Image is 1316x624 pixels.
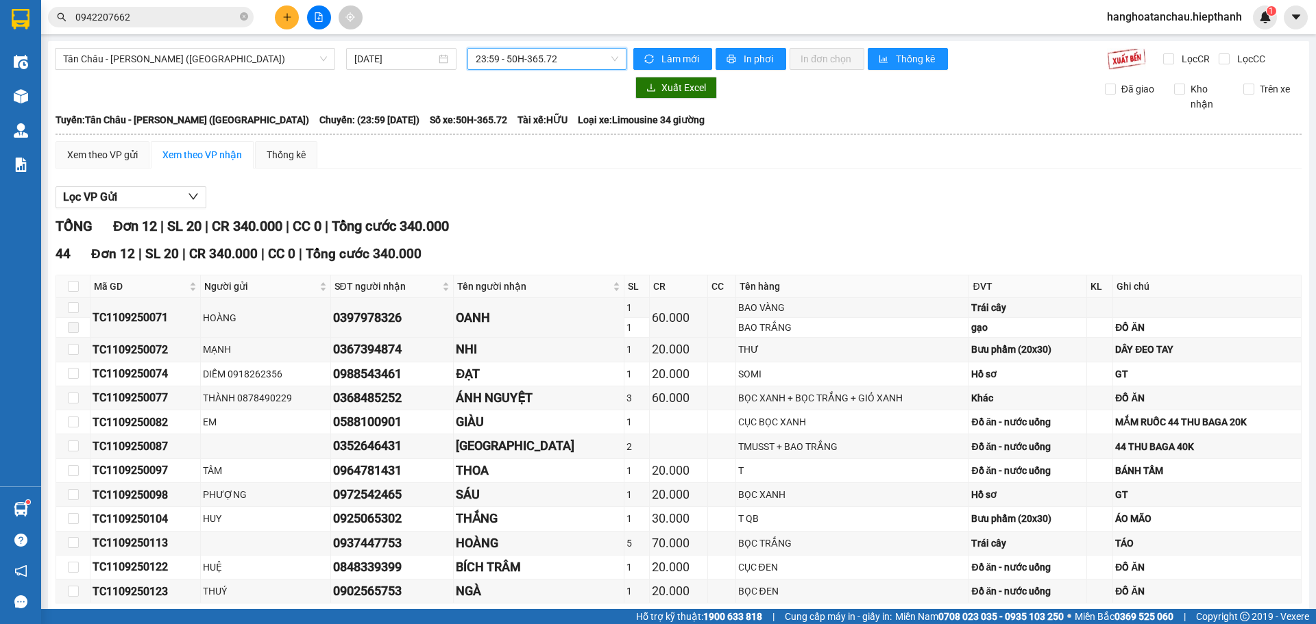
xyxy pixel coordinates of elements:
td: OANH [454,298,624,338]
td: ĐẠT [454,362,624,386]
span: hanghoatanchau.hiepthanh [1096,8,1253,25]
th: ĐVT [969,275,1086,298]
div: TC1109250097 [93,462,198,479]
div: MẮM RUỐC 44 THU BAGA 20K [1115,414,1299,429]
button: bar-chartThống kê [868,48,948,70]
td: TC1109250087 [90,434,201,458]
span: ⚪️ [1067,614,1071,619]
div: ĐỒ ĂN [1115,390,1299,405]
div: CỤC BỌC XANH [738,414,967,429]
div: 1 [626,584,647,599]
span: Tân Châu - Hồ Chí Minh (Giường) [63,49,327,69]
div: BÍCH TRÂM [456,558,621,577]
div: BAO VÀNG [738,300,967,315]
span: aim [345,12,355,22]
div: 1 [626,463,647,478]
div: 0925065302 [333,509,452,528]
th: CR [650,275,709,298]
div: 2 [626,439,647,454]
button: syncLàm mới [633,48,712,70]
button: In đơn chọn [790,48,864,70]
div: 5 [626,536,647,551]
td: 0848339399 [331,556,454,579]
div: NGÀ [456,582,621,601]
div: Đồ ăn - nước uống [971,439,1084,454]
div: 20.000 [652,485,706,504]
td: 0368485252 [331,386,454,410]
div: TC1109250072 [93,341,198,358]
div: 30.000 [652,509,706,528]
span: Lọc CC [1232,51,1267,66]
div: THÀNH 0878490229 [203,390,328,405]
img: icon-new-feature [1259,11,1271,23]
div: T [738,463,967,478]
div: Khác [971,390,1084,405]
span: close-circle [240,11,248,24]
td: 0937447753 [331,532,454,556]
span: | [261,246,265,262]
button: caret-down [1284,5,1308,29]
div: gạo [971,320,1084,335]
th: SL [624,275,650,298]
td: 0352646431 [331,434,454,458]
td: THOA [454,459,624,483]
th: CC [708,275,735,298]
button: aim [339,5,363,29]
span: Thống kê [896,51,937,66]
div: THUÝ [203,584,328,599]
th: Ghi chú [1113,275,1302,298]
div: HOÀNG [203,310,328,325]
span: sync [644,54,656,65]
div: Đồ ăn - nước uống [971,584,1084,599]
th: Tên hàng [736,275,970,298]
th: KL [1087,275,1114,298]
div: 0367394874 [333,340,452,359]
span: file-add [314,12,324,22]
span: 44 [56,246,71,262]
img: warehouse-icon [14,502,28,516]
td: TC1109250074 [90,362,201,386]
span: Loại xe: Limousine 34 giường [578,112,705,127]
div: Xem theo VP gửi [67,147,138,162]
div: TÁO [1115,536,1299,551]
td: 0964781431 [331,459,454,483]
td: NGÀ [454,579,624,603]
sup: 1 [26,500,30,504]
div: GT [1115,487,1299,502]
div: 1 [626,414,647,429]
span: | [205,218,208,234]
span: Miền Bắc [1075,609,1173,624]
div: ĐỒ ĂN [1115,584,1299,599]
img: warehouse-icon [14,123,28,138]
div: TC1109250082 [93,414,198,431]
span: SĐT người nhận [334,279,440,294]
button: downloadXuất Excel [635,77,717,99]
span: | [286,218,289,234]
div: THƯ [738,342,967,357]
div: BỌC ĐEN [738,584,967,599]
div: 0588100901 [333,412,452,432]
div: 0964781431 [333,461,452,480]
div: SÁU [456,485,621,504]
span: question-circle [14,534,27,547]
span: Chuyến: (23:59 [DATE]) [319,112,419,127]
td: TC1109250097 [90,459,201,483]
div: TC1109250104 [93,510,198,527]
span: | [182,246,186,262]
td: HOÀNG [454,532,624,556]
div: 1 [626,487,647,502]
td: TC1109250077 [90,386,201,410]
div: ÁNH NGUYỆT [456,388,621,408]
div: BAO TRẮNG [738,320,967,335]
div: BỌC XANH + BỌC TRẮNG + GIỎ XANH [738,390,967,405]
div: HUỆ [203,560,328,575]
input: 11/09/2025 [354,51,436,66]
span: SL 20 [167,218,202,234]
div: T QB [738,511,967,526]
div: ĐẠT [456,364,621,384]
span: Trên xe [1254,82,1295,97]
div: 60.000 [652,388,706,408]
div: TÂM [203,463,328,478]
td: TC1109250098 [90,483,201,507]
td: SÁU [454,483,624,507]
